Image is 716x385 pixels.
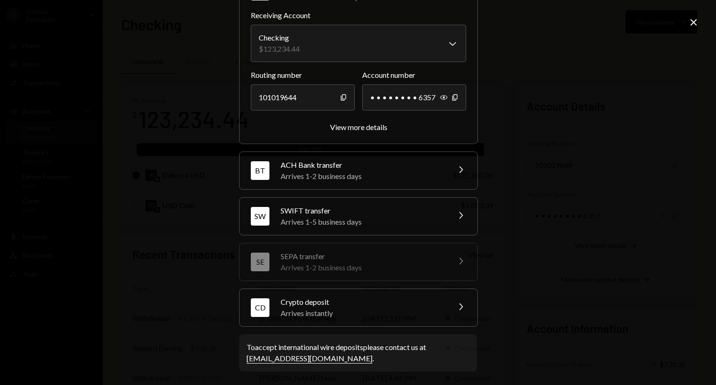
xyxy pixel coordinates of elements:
div: To accept international wire deposits please contact us at . [247,342,469,364]
div: View more details [330,123,387,131]
label: Receiving Account [251,10,466,21]
div: SE [251,253,269,271]
div: • • • • • • • • 6357 [362,84,466,110]
button: CDCrypto depositArrives instantly [240,289,477,326]
div: 101019644 [251,84,355,110]
div: Arrives instantly [281,308,444,319]
button: SWSWIFT transferArrives 1-5 business days [240,198,477,235]
div: Arrives 1-2 business days [281,171,444,182]
div: Arrives 1-5 business days [281,216,444,227]
button: SESEPA transferArrives 1-2 business days [240,243,477,281]
button: Receiving Account [251,25,466,62]
div: SW [251,207,269,226]
div: Arrives 1-2 business days [281,262,444,273]
label: Routing number [251,69,355,81]
div: SWIFT transfer [281,205,444,216]
button: View more details [330,123,387,132]
div: Crypto deposit [281,296,444,308]
button: BTACH Bank transferArrives 1-2 business days [240,152,477,189]
div: SEPA transfer [281,251,444,262]
div: ACH Bank transfer [281,159,444,171]
div: CD [251,298,269,317]
div: BT [251,161,269,180]
a: [EMAIL_ADDRESS][DOMAIN_NAME] [247,354,372,364]
div: WTWire transferArrives 1-2 business days [251,10,466,132]
label: Account number [362,69,466,81]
